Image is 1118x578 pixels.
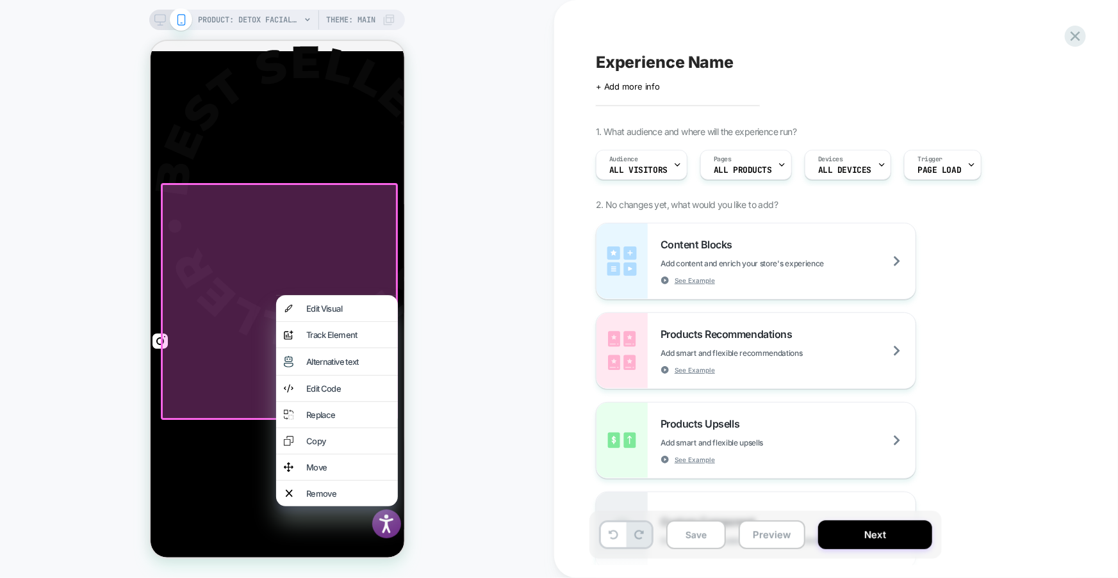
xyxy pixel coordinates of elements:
[661,259,888,268] span: Add content and enrich your store's experience
[661,348,867,358] span: Add smart and flexible recommendations
[661,238,739,251] span: Content Blocks
[596,199,778,210] span: 2. No changes yet, what would you like to add?
[675,455,715,464] span: See Example
[609,166,668,175] span: All Visitors
[818,166,871,175] span: ALL DEVICES
[818,520,932,549] button: Next
[156,289,240,299] div: Track Element
[596,126,796,137] span: 1. What audience and where will the experience run?
[133,315,143,326] img: visual edit
[714,166,772,175] span: ALL PRODUCTS
[714,155,732,164] span: Pages
[156,369,240,379] div: Replace
[133,421,143,431] img: move element
[917,166,961,175] span: Page Load
[133,342,143,353] img: edit code
[156,316,240,326] div: Alternative text
[739,520,805,549] button: Preview
[596,81,660,92] span: + Add more info
[156,447,240,458] div: Remove
[661,328,798,341] span: Products Recommendations
[917,155,942,164] span: Trigger
[156,342,240,353] div: Edit Code
[675,276,715,285] span: See Example
[666,520,726,549] button: Save
[198,10,300,30] span: PRODUCT: Detox Facial Pads - Original 60ct [x 60 ct]
[133,369,143,379] img: replace element
[609,155,638,164] span: Audience
[156,395,240,405] div: Copy
[156,421,240,431] div: Move
[133,262,143,273] img: visual edit
[661,438,827,447] span: Add smart and flexible upsells
[818,155,843,164] span: Devices
[326,10,375,30] span: Theme: MAIN
[661,417,746,430] span: Products Upsells
[133,395,143,405] img: copy element
[135,447,142,458] img: remove element
[3,3,311,310] img: best_seller.png
[156,262,240,273] div: Edit Visual
[675,365,715,374] span: See Example
[596,52,734,72] span: Experience Name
